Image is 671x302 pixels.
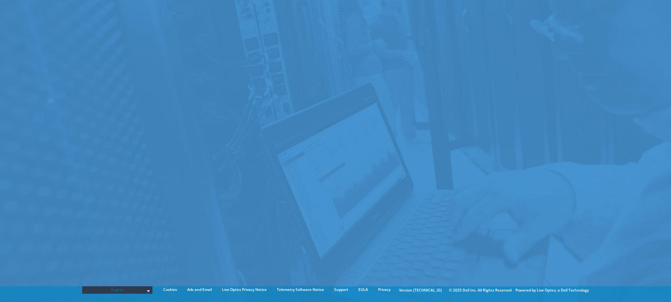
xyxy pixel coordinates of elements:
[183,286,216,293] a: Ads and Email
[515,287,589,294] li: Powered by Live Optics, a Dell Technology
[374,286,395,293] a: Privacy
[85,286,149,294] span: English
[396,287,445,294] li: Version [TECHNICAL_ID]
[272,286,329,293] a: Telemetry Software Notice
[354,286,373,293] a: EULA
[159,286,182,293] a: Cookies
[329,286,353,293] a: Support
[217,286,271,293] a: Live Optics Privacy Notice
[446,287,515,294] li: © 2025 Dell Inc. All Rights Reserved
